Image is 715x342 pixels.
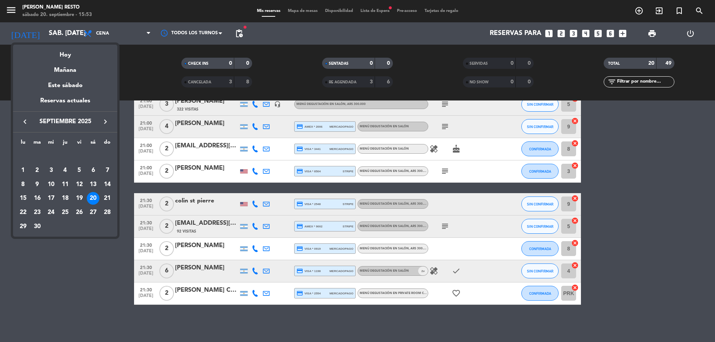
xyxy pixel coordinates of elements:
td: 8 de septiembre de 2025 [16,178,30,192]
div: 29 [17,220,29,233]
td: 10 de septiembre de 2025 [44,178,58,192]
div: 8 [17,178,29,191]
div: Mañana [13,60,117,75]
td: 29 de septiembre de 2025 [16,220,30,234]
div: 27 [87,206,99,219]
td: 21 de septiembre de 2025 [100,191,114,205]
div: 4 [59,164,71,177]
td: 12 de septiembre de 2025 [72,178,86,192]
td: 24 de septiembre de 2025 [44,205,58,220]
div: 7 [101,164,114,177]
th: miércoles [44,138,58,150]
div: Este sábado [13,75,117,96]
div: 17 [45,192,57,205]
td: 9 de septiembre de 2025 [30,178,44,192]
div: 2 [31,164,44,177]
td: 28 de septiembre de 2025 [100,205,114,220]
td: 13 de septiembre de 2025 [86,178,101,192]
div: Reservas actuales [13,96,117,111]
div: 25 [59,206,71,219]
div: Hoy [13,45,117,60]
td: 5 de septiembre de 2025 [72,163,86,178]
div: 10 [45,178,57,191]
td: 30 de septiembre de 2025 [30,220,44,234]
div: 12 [73,178,86,191]
td: 4 de septiembre de 2025 [58,163,72,178]
div: 16 [31,192,44,205]
th: jueves [58,138,72,150]
i: keyboard_arrow_left [20,117,29,126]
td: 16 de septiembre de 2025 [30,191,44,205]
div: 24 [45,206,57,219]
td: 6 de septiembre de 2025 [86,163,101,178]
td: 1 de septiembre de 2025 [16,163,30,178]
div: 6 [87,164,99,177]
div: 13 [87,178,99,191]
div: 22 [17,206,29,219]
td: 18 de septiembre de 2025 [58,191,72,205]
button: keyboard_arrow_right [99,117,112,127]
div: 5 [73,164,86,177]
div: 23 [31,206,44,219]
th: viernes [72,138,86,150]
th: lunes [16,138,30,150]
div: 1 [17,164,29,177]
div: 26 [73,206,86,219]
td: 22 de septiembre de 2025 [16,205,30,220]
td: 7 de septiembre de 2025 [100,163,114,178]
td: 27 de septiembre de 2025 [86,205,101,220]
div: 18 [59,192,71,205]
div: 15 [17,192,29,205]
div: 28 [101,206,114,219]
th: domingo [100,138,114,150]
td: 23 de septiembre de 2025 [30,205,44,220]
div: 9 [31,178,44,191]
td: 11 de septiembre de 2025 [58,178,72,192]
div: 30 [31,220,44,233]
div: 11 [59,178,71,191]
td: 20 de septiembre de 2025 [86,191,101,205]
button: keyboard_arrow_left [18,117,32,127]
td: 3 de septiembre de 2025 [44,163,58,178]
td: SEP. [16,149,114,163]
th: martes [30,138,44,150]
div: 3 [45,164,57,177]
span: septiembre 2025 [32,117,99,127]
i: keyboard_arrow_right [101,117,110,126]
div: 20 [87,192,99,205]
td: 15 de septiembre de 2025 [16,191,30,205]
td: 14 de septiembre de 2025 [100,178,114,192]
td: 25 de septiembre de 2025 [58,205,72,220]
td: 2 de septiembre de 2025 [30,163,44,178]
div: 19 [73,192,86,205]
td: 17 de septiembre de 2025 [44,191,58,205]
td: 26 de septiembre de 2025 [72,205,86,220]
th: sábado [86,138,101,150]
div: 21 [101,192,114,205]
td: 19 de septiembre de 2025 [72,191,86,205]
div: 14 [101,178,114,191]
